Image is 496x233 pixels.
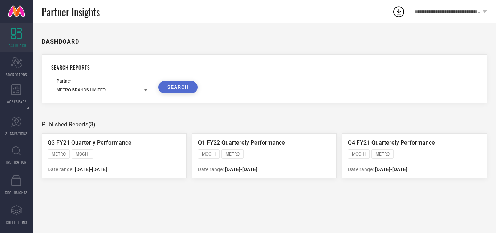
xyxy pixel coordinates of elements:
h1: SEARCH REPORTS [51,64,477,71]
span: SUGGESTIONS [5,131,28,136]
span: [DATE] - [DATE] [375,166,407,172]
span: METRO [225,152,240,157]
span: Date range: [48,166,73,172]
span: Date range: [348,166,374,172]
span: [DATE] - [DATE] [75,166,107,172]
h1: DASHBOARD [42,38,79,45]
span: DASHBOARD [7,43,26,48]
span: INSPIRATION [6,159,27,165]
span: METRO [375,152,390,157]
span: COLLECTIONS [6,220,27,225]
span: SCORECARDS [6,72,27,77]
span: Q4 FY21 Quarterely Performance [348,139,435,146]
div: Partner [57,79,147,84]
span: [DATE] - [DATE] [225,166,257,172]
span: Q3 FY21 Quarterly Performance [48,139,131,146]
div: Published Reports (3) [42,121,487,128]
button: SEARCH [158,81,198,93]
span: MOCHI [352,152,366,157]
span: Q1 FY22 Quarterely Performance [198,139,285,146]
span: CDC INSIGHTS [5,190,28,195]
span: Partner Insights [42,4,100,19]
div: Open download list [392,5,405,18]
span: MOCHI [76,152,89,157]
span: MOCHI [202,152,216,157]
span: Date range: [198,166,224,172]
span: METRO [52,152,66,157]
span: WORKSPACE [7,99,27,104]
